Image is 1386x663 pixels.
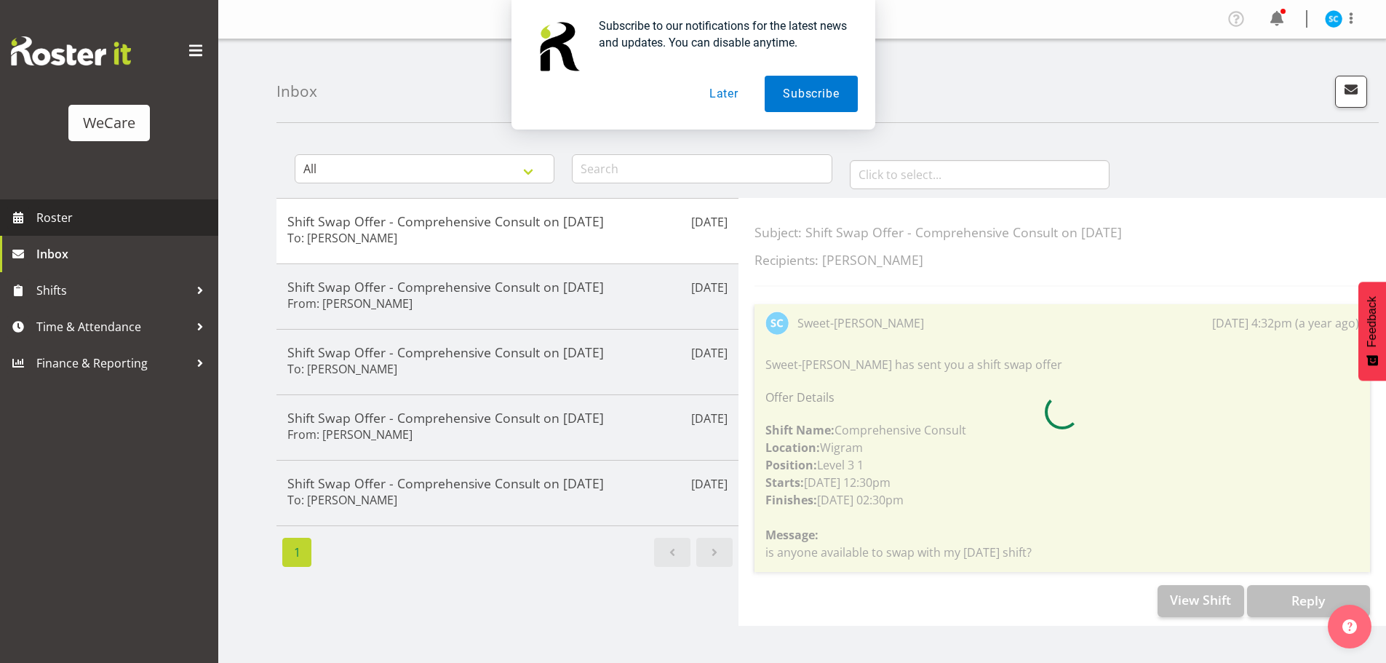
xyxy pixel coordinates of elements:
[691,213,728,231] p: [DATE]
[36,279,189,301] span: Shifts
[1366,296,1379,347] span: Feedback
[287,475,728,491] h5: Shift Swap Offer - Comprehensive Consult on [DATE]
[572,154,832,183] input: Search
[691,279,728,296] p: [DATE]
[287,296,413,311] h6: From: [PERSON_NAME]
[765,76,857,112] button: Subscribe
[287,213,728,229] h5: Shift Swap Offer - Comprehensive Consult on [DATE]
[691,475,728,493] p: [DATE]
[1358,282,1386,381] button: Feedback - Show survey
[691,344,728,362] p: [DATE]
[691,410,728,427] p: [DATE]
[587,17,858,51] div: Subscribe to our notifications for the latest news and updates. You can disable anytime.
[696,538,733,567] a: Next page
[287,493,397,507] h6: To: [PERSON_NAME]
[287,231,397,245] h6: To: [PERSON_NAME]
[654,538,690,567] a: Previous page
[287,362,397,376] h6: To: [PERSON_NAME]
[287,279,728,295] h5: Shift Swap Offer - Comprehensive Consult on [DATE]
[287,344,728,360] h5: Shift Swap Offer - Comprehensive Consult on [DATE]
[36,243,211,265] span: Inbox
[36,207,211,229] span: Roster
[691,76,757,112] button: Later
[287,410,728,426] h5: Shift Swap Offer - Comprehensive Consult on [DATE]
[529,17,587,76] img: notification icon
[36,316,189,338] span: Time & Attendance
[36,352,189,374] span: Finance & Reporting
[287,427,413,442] h6: From: [PERSON_NAME]
[1342,619,1357,634] img: help-xxl-2.png
[850,160,1110,189] input: Click to select...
